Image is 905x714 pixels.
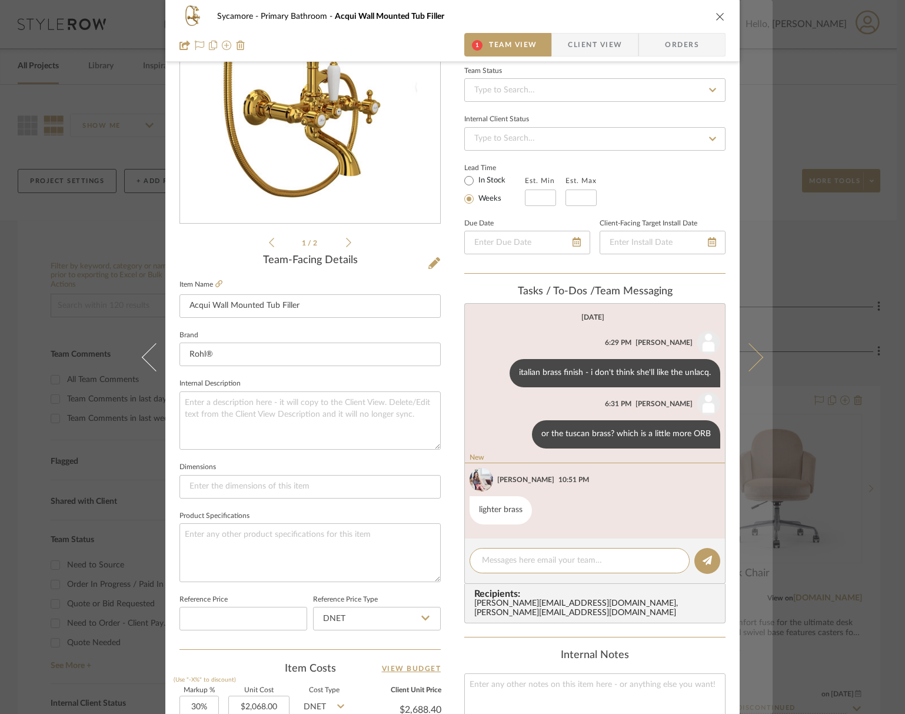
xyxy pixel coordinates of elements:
label: Markup % [179,688,219,693]
div: 10:51 PM [558,474,589,485]
span: Client View [568,33,622,57]
div: or the tuscan brass? which is a little more ORB [532,420,720,449]
button: close [715,11,726,22]
div: Team-Facing Details [179,254,441,267]
label: Weeks [476,194,501,204]
span: 1 [472,40,483,51]
span: 1 [302,240,308,247]
input: Enter the dimensions of this item [179,475,441,499]
img: user_avatar.png [697,331,720,354]
label: Due Date [464,221,494,227]
span: Team View [489,33,537,57]
div: 6:29 PM [605,337,631,348]
span: Tasks / To-Dos / [518,286,595,297]
span: Acqui Wall Mounted Tub Filler [335,12,444,21]
span: 2 [313,240,319,247]
label: Item Name [179,280,222,290]
label: Product Specifications [179,513,249,519]
div: lighter brass [470,496,532,524]
div: Internal Notes [464,649,726,662]
div: italian brass finish - i don't think she'll like the unlacq. [510,359,720,387]
div: [PERSON_NAME] [636,337,693,348]
span: / [308,240,313,247]
label: Dimensions [179,464,216,470]
input: Enter Due Date [464,231,590,254]
label: Brand [179,333,198,338]
div: [PERSON_NAME][EMAIL_ADDRESS][DOMAIN_NAME] , [PERSON_NAME][EMAIL_ADDRESS][DOMAIN_NAME] [474,599,720,618]
label: Cost Type [299,688,349,693]
img: Remove from project [236,41,245,50]
label: In Stock [476,175,505,186]
div: New [465,453,725,463]
label: Est. Max [565,177,597,185]
label: Unit Cost [228,688,290,693]
a: View Budget [382,662,441,676]
img: user_avatar.png [697,392,720,416]
div: Internal Client Status [464,117,529,122]
div: [PERSON_NAME] [636,398,693,409]
input: Type to Search… [464,127,726,151]
label: Client Unit Price [358,688,441,693]
label: Reference Price Type [313,597,378,603]
label: Internal Description [179,381,241,387]
span: Sycamore [217,12,261,21]
label: Client-Facing Target Install Date [600,221,697,227]
span: Primary Bathroom [261,12,335,21]
input: Enter Brand [179,343,441,366]
img: 443c1879-fc31-41c6-898d-8c8e9b8df45c.jpg [470,468,493,492]
input: Enter Item Name [179,294,441,318]
span: Recipients: [474,589,720,599]
div: 6:31 PM [605,398,631,409]
label: Lead Time [464,162,525,173]
div: Team Status [464,68,502,74]
div: [PERSON_NAME] [497,474,554,485]
div: [DATE] [581,313,604,321]
div: Item Costs [179,662,441,676]
label: Reference Price [179,597,228,603]
span: Orders [652,33,712,57]
img: 8fd37827-dd67-4c02-a81c-49eb459455f0_48x40.jpg [179,5,208,28]
mat-radio-group: Select item type [464,173,525,206]
label: Est. Min [525,177,555,185]
input: Type to Search… [464,78,726,102]
div: team Messaging [464,285,726,298]
input: Enter Install Date [600,231,726,254]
